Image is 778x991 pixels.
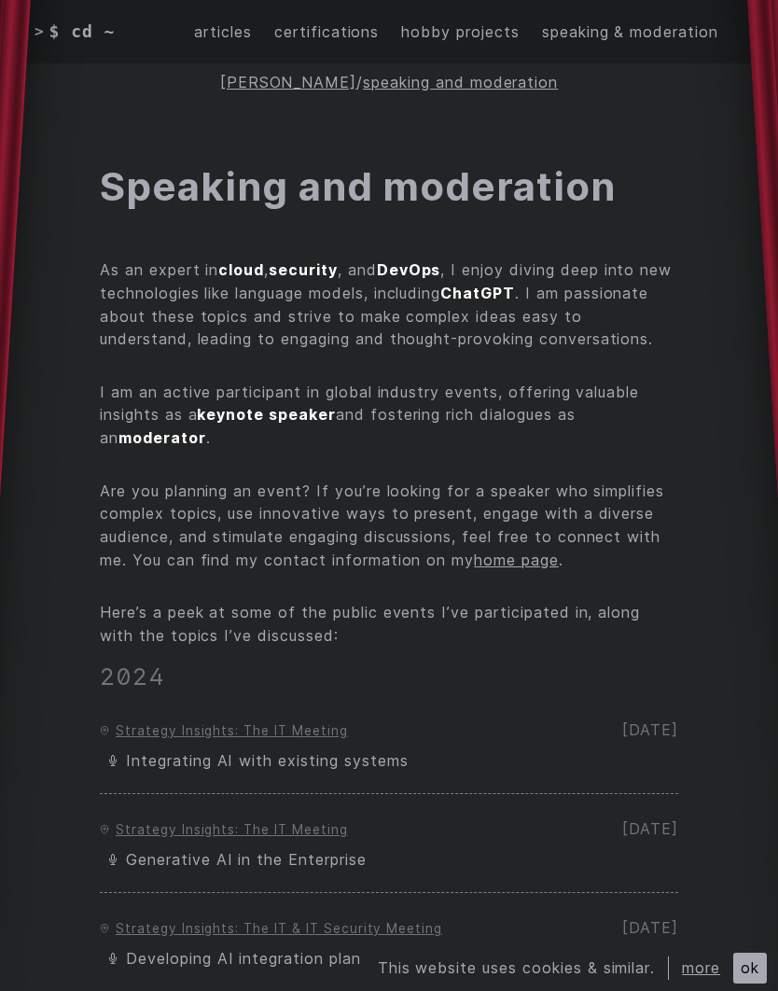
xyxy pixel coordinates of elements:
[622,720,678,739] span: [DATE]
[116,822,348,837] a: Strategy Insights: The IT Meeting
[622,819,678,838] span: [DATE]
[220,73,356,91] a: [PERSON_NAME]
[100,381,678,450] p: I am an active participant in global industry events, offering valuable insights as a and fosteri...
[100,258,678,351] p: As an expert in , , and , I enjoy diving deep into new technologies like language models, includi...
[218,260,264,279] strong: cloud
[682,958,720,977] a: more
[542,21,718,44] a: speaking & moderation
[274,21,379,44] a: certifications
[401,21,519,44] a: hobby projects
[622,918,678,937] span: [DATE]
[100,601,678,647] p: Here’s a peek at some of the public events I’ve participated in, along with the topics I’ve discu...
[269,260,338,279] strong: security
[363,73,558,91] a: speaking and moderation
[733,953,767,984] div: ok
[126,751,409,770] span: Integrating AI with existing systems
[35,19,129,45] a: > $ cd ~
[49,19,116,45] span: $ cd ~
[116,921,442,936] a: Strategy Insights: The IT & IT Security Meeting
[126,949,361,968] span: Developing AI integration plan
[378,956,670,980] div: This website uses cookies & similar.
[100,656,678,691] div: 2024
[116,723,348,738] a: Strategy Insights: The IT Meeting
[100,157,678,217] h1: Speaking and moderation
[100,480,678,572] p: Are you planning an event? If you’re looking for a speaker who simplifies complex topics, use inn...
[194,21,252,44] a: articles
[197,405,335,424] strong: keynote speaker
[377,260,441,279] strong: DevOps
[35,21,45,44] span: >
[440,284,515,302] strong: ChatGPT
[474,551,559,569] a: home page
[126,850,367,869] span: Generative AI in the Enterprise
[118,428,206,447] strong: moderator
